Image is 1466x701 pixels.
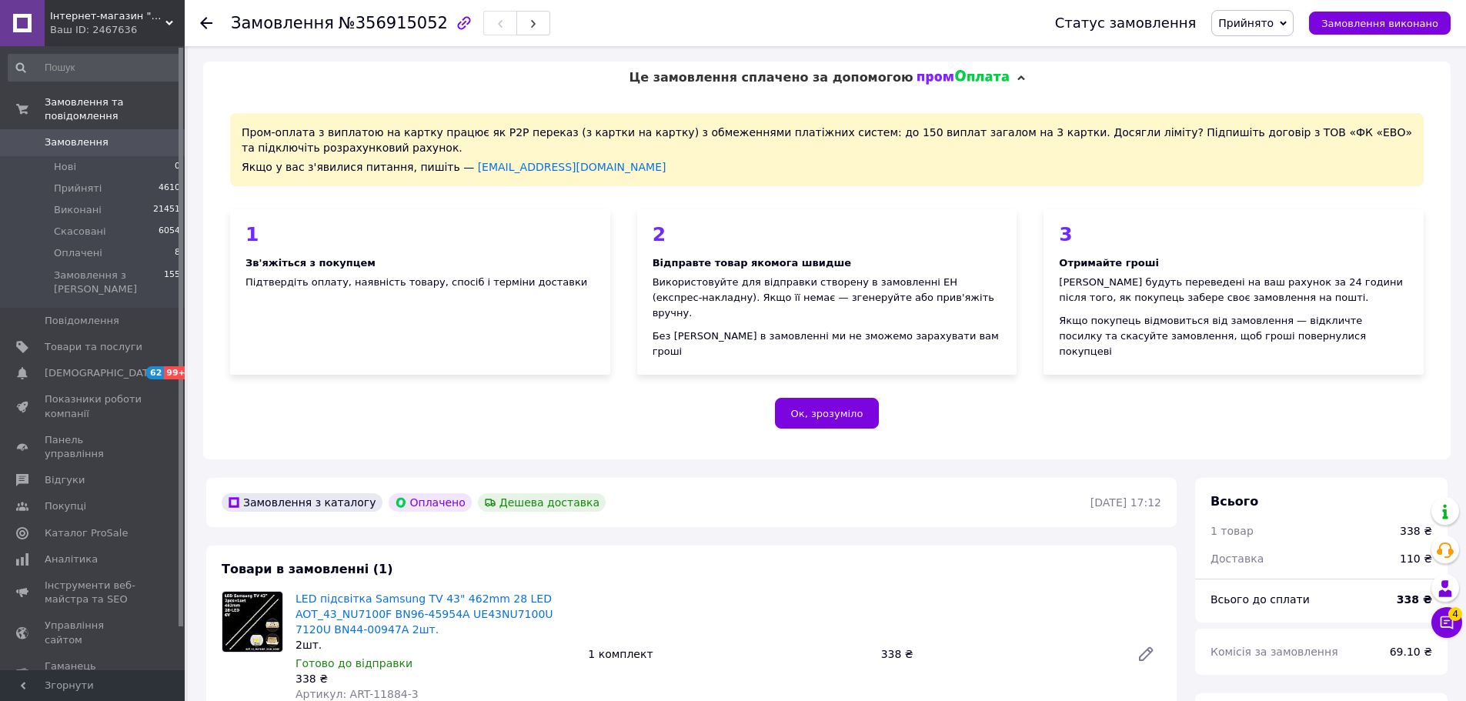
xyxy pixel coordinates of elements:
div: Якщо у вас з'явилися питання, пишіть — [242,159,1412,175]
span: Прийняті [54,182,102,195]
span: 155 [164,269,180,296]
span: Замовлення виконано [1321,18,1438,29]
time: [DATE] 17:12 [1090,496,1161,509]
div: 2шт. [296,637,576,653]
span: Скасовані [54,225,106,239]
div: Повернутися назад [200,15,212,31]
span: 6054 [159,225,180,239]
span: 1 товар [1211,525,1254,537]
span: Готово до відправки [296,657,412,669]
span: Артикул: ART-11884-3 [296,688,419,700]
span: Товари в замовленні (1) [222,562,393,576]
b: Отримайте гроші [1059,257,1159,269]
input: Пошук [8,54,182,82]
span: Оплачені [54,246,102,260]
img: evopay logo [917,70,1010,85]
span: Відгуки [45,473,85,487]
span: Гаманець компанії [45,659,142,687]
span: 21451 [153,203,180,217]
div: Оплачено [389,493,472,512]
a: LED підсвітка Samsung TV 43" 462mm 28 LED AOT_43_NU7100F BN96-45954A UE43NU7100U 7120U BN44-00947... [296,593,553,636]
span: Каталог ProSale [45,526,128,540]
span: Прийнято [1218,17,1274,29]
div: 1 [245,225,595,244]
button: Замовлення виконано [1309,12,1451,35]
span: Замовлення [45,135,109,149]
div: Пром-оплата з виплатою на картку працює як P2P переказ (з картки на картку) з обмеженнями платіжн... [230,113,1424,186]
div: 1 комплект [582,643,874,665]
img: LED підсвітка Samsung TV 43" 462mm 28 LED AOT_43_NU7100F BN96-45954A UE43NU7100U 7120U BN44-00947... [222,592,282,652]
b: 338 ₴ [1397,593,1432,606]
span: Показники роботи компанії [45,392,142,420]
span: Це замовлення сплачено за допомогою [629,70,913,85]
div: 338 ₴ [1400,523,1432,539]
span: №356915052 [339,14,448,32]
b: Зв'яжіться з покупцем [245,257,376,269]
span: [DEMOGRAPHIC_DATA] [45,366,159,380]
span: Товари та послуги [45,340,142,354]
div: 338 ₴ [296,671,576,686]
span: Інструменти веб-майстра та SEO [45,579,142,606]
span: Доставка [1211,552,1264,565]
span: Інтернет-магазин "SHRAK" [50,9,165,23]
div: Без [PERSON_NAME] в замовленні ми не зможемо зарахувати вам гроші [653,329,1002,359]
span: Нові [54,160,76,174]
span: Замовлення з [PERSON_NAME] [54,269,164,296]
span: Виконані [54,203,102,217]
button: Ок, зрозуміло [775,398,880,429]
span: 4610 [159,182,180,195]
span: Аналітика [45,552,98,566]
div: 3 [1059,225,1408,244]
span: 99+ [164,366,189,379]
span: 69.10 ₴ [1390,646,1432,658]
span: Комісія за замовлення [1211,646,1338,658]
div: Статус замовлення [1055,15,1197,31]
button: Чат з покупцем4 [1431,607,1462,638]
div: [PERSON_NAME] будуть переведені на ваш рахунок за 24 години після того, як покупець забере своє з... [1059,275,1408,305]
span: 8 [175,246,180,260]
div: Якщо покупець відмовиться від замовлення — відкличте посилку та скасуйте замовлення, щоб гроші по... [1059,313,1408,359]
span: Замовлення та повідомлення [45,95,185,123]
span: Панель управління [45,433,142,461]
span: Управління сайтом [45,619,142,646]
a: [EMAIL_ADDRESS][DOMAIN_NAME] [478,161,666,173]
span: Покупці [45,499,86,513]
div: Дешева доставка [478,493,606,512]
span: Повідомлення [45,314,119,328]
span: Всього до сплати [1211,593,1310,606]
a: Редагувати [1130,639,1161,669]
span: Замовлення [231,14,334,32]
span: Ок, зрозуміло [791,408,863,419]
div: Підтвердіть оплату, наявність товару, спосіб і терміни доставки [245,275,595,290]
div: 338 ₴ [875,643,1124,665]
span: 4 [1448,607,1462,621]
div: Використовуйте для відправки створену в замовленні ЕН (експрес-накладну). Якщо її немає — згенеру... [653,275,1002,321]
span: 62 [146,366,164,379]
div: 2 [653,225,1002,244]
b: Відправте товар якомога швидше [653,257,851,269]
span: Всього [1211,494,1258,509]
span: 0 [175,160,180,174]
div: 110 ₴ [1391,542,1441,576]
div: Ваш ID: 2467636 [50,23,185,37]
div: Замовлення з каталогу [222,493,382,512]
